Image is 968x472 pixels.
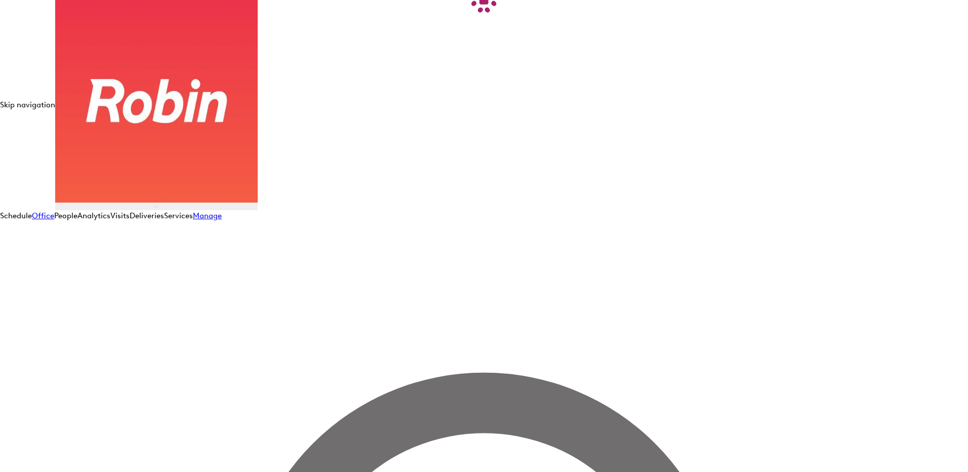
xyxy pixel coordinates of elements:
a: Analytics [77,211,110,220]
a: People [54,211,77,220]
a: Manage [193,211,222,220]
a: Deliveries [130,211,164,220]
a: Office [32,211,54,220]
a: Visits [110,211,130,220]
a: Services [164,211,193,220]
